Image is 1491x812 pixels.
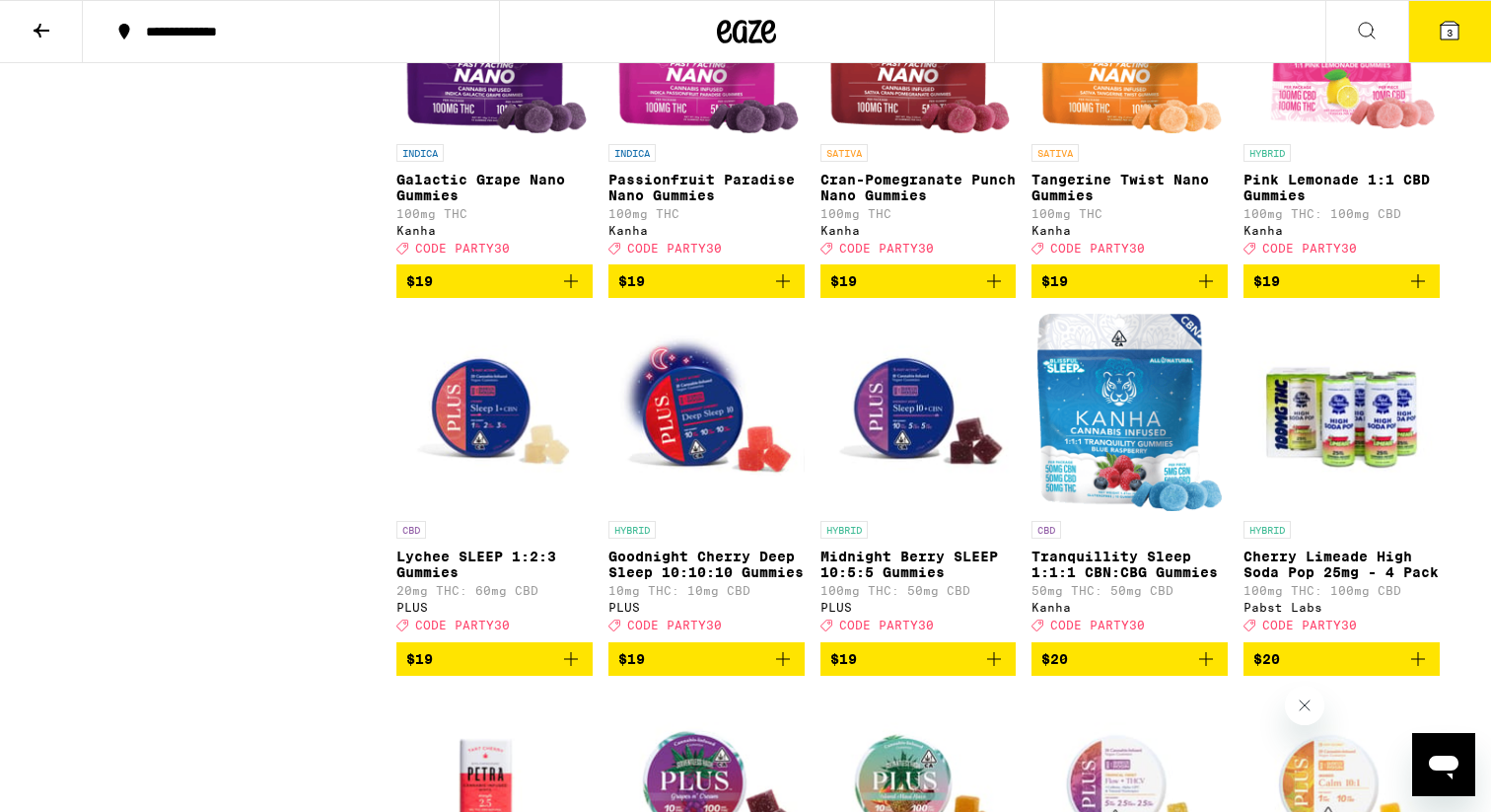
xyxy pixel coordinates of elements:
[1031,584,1228,597] p: 50mg THC: 50mg CBD
[396,314,593,641] a: Open page for Lychee SLEEP 1:2:3 Gummies from PLUS
[396,521,426,539] p: CBD
[1412,733,1475,796] iframe: Button to launch messaging window
[1447,27,1453,38] span: 3
[1031,314,1228,641] a: Open page for Tranquillity Sleep 1:1:1 CBN:CBG Gummies from Kanha
[1031,172,1228,203] p: Tangerine Twist Nano Gummies
[820,224,1017,237] div: Kanha
[415,620,510,632] span: CODE PARTY30
[1031,207,1228,220] p: 100mg THC
[396,314,593,511] img: PLUS - Lychee SLEEP 1:2:3 Gummies
[820,584,1017,597] p: 100mg THC: 50mg CBD
[1243,314,1440,511] img: Pabst Labs - Cherry Limeade High Soda Pop 25mg - 4 Pack
[618,651,645,667] span: $19
[1031,521,1061,539] p: CBD
[1050,620,1145,632] span: CODE PARTY30
[1031,144,1079,162] p: SATIVA
[608,549,805,580] p: Goodnight Cherry Deep Sleep 10:10:10 Gummies
[396,584,593,597] p: 20mg THC: 60mg CBD
[1243,601,1440,614] div: Pabst Labs
[396,642,593,676] button: Add to bag
[830,651,857,667] span: $19
[1262,620,1357,632] span: CODE PARTY30
[839,620,934,632] span: CODE PARTY30
[1031,549,1228,580] p: Tranquillity Sleep 1:1:1 CBN:CBG Gummies
[396,224,593,237] div: Kanha
[1243,549,1440,580] p: Cherry Limeade High Soda Pop 25mg - 4 Pack
[608,224,805,237] div: Kanha
[1031,264,1228,298] button: Add to bag
[627,620,722,632] span: CODE PARTY30
[1243,172,1440,203] p: Pink Lemonade 1:1 CBD Gummies
[820,642,1017,676] button: Add to bag
[820,601,1017,614] div: PLUS
[618,273,645,289] span: $19
[820,264,1017,298] button: Add to bag
[839,242,934,255] span: CODE PARTY30
[1031,601,1228,614] div: Kanha
[396,172,593,203] p: Galactic Grape Nano Gummies
[608,584,805,597] p: 10mg THC: 10mg CBD
[1285,686,1324,725] iframe: Close message
[1050,242,1145,255] span: CODE PARTY30
[1408,1,1491,62] button: 3
[608,144,656,162] p: INDICA
[1243,642,1440,676] button: Add to bag
[1243,207,1440,220] p: 100mg THC: 100mg CBD
[1253,273,1280,289] span: $19
[608,601,805,614] div: PLUS
[406,273,433,289] span: $19
[1243,224,1440,237] div: Kanha
[12,14,142,30] span: Hi. Need any help?
[608,642,805,676] button: Add to bag
[1041,651,1068,667] span: $20
[1243,144,1291,162] p: HYBRID
[820,207,1017,220] p: 100mg THC
[396,264,593,298] button: Add to bag
[406,651,433,667] span: $19
[608,521,656,539] p: HYBRID
[1243,521,1291,539] p: HYBRID
[396,601,593,614] div: PLUS
[608,314,805,511] img: PLUS - Goodnight Cherry Deep Sleep 10:10:10 Gummies
[1243,314,1440,641] a: Open page for Cherry Limeade High Soda Pop 25mg - 4 Pack from Pabst Labs
[830,273,857,289] span: $19
[396,549,593,580] p: Lychee SLEEP 1:2:3 Gummies
[1243,264,1440,298] button: Add to bag
[1262,242,1357,255] span: CODE PARTY30
[627,242,722,255] span: CODE PARTY30
[1037,314,1222,511] img: Kanha - Tranquillity Sleep 1:1:1 CBN:CBG Gummies
[1031,224,1228,237] div: Kanha
[415,242,510,255] span: CODE PARTY30
[820,314,1017,511] img: PLUS - Midnight Berry SLEEP 10:5:5 Gummies
[820,549,1017,580] p: Midnight Berry SLEEP 10:5:5 Gummies
[820,314,1017,641] a: Open page for Midnight Berry SLEEP 10:5:5 Gummies from PLUS
[1253,651,1280,667] span: $20
[608,314,805,641] a: Open page for Goodnight Cherry Deep Sleep 10:10:10 Gummies from PLUS
[608,172,805,203] p: Passionfruit Paradise Nano Gummies
[820,172,1017,203] p: Cran-Pomegranate Punch Nano Gummies
[820,144,868,162] p: SATIVA
[1031,642,1228,676] button: Add to bag
[396,144,444,162] p: INDICA
[608,264,805,298] button: Add to bag
[396,207,593,220] p: 100mg THC
[1243,584,1440,597] p: 100mg THC: 100mg CBD
[608,207,805,220] p: 100mg THC
[820,521,868,539] p: HYBRID
[1041,273,1068,289] span: $19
